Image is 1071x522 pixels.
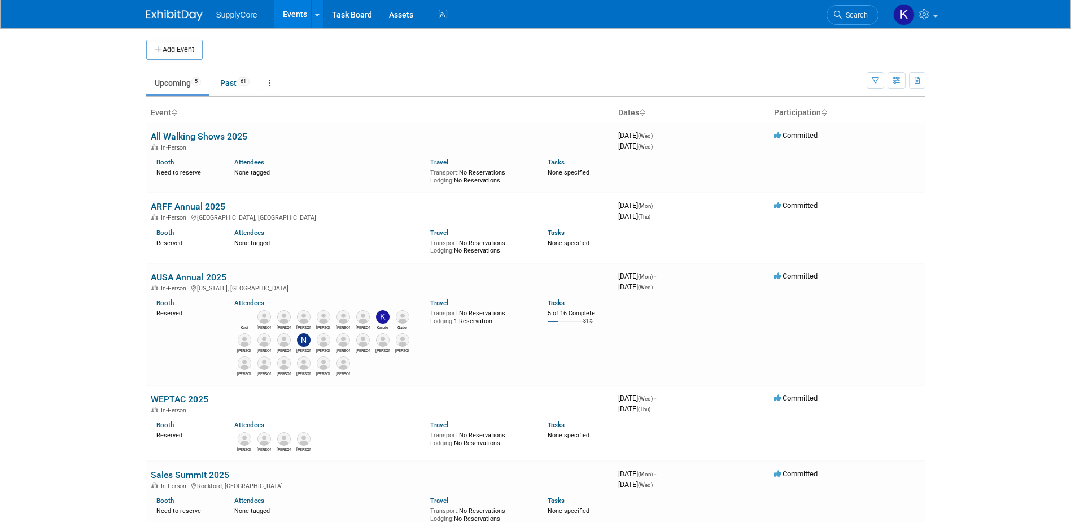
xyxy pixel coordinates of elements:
[548,240,589,247] span: None specified
[654,469,656,478] span: -
[376,333,390,347] img: John Pepas
[618,282,653,291] span: [DATE]
[336,356,350,370] img: Peter Provenzano
[356,333,370,347] img: Doug DeVoe
[618,142,653,150] span: [DATE]
[336,324,350,330] div: Rebecca Curry
[396,333,409,347] img: Erika Richardson
[277,432,291,446] img: Julio Martinez
[639,108,645,117] a: Sort by Start Date
[237,370,251,377] div: Bob Saiz
[430,240,459,247] span: Transport:
[770,103,925,123] th: Participation
[336,333,350,347] img: Ashley Slabaugh
[430,432,459,439] span: Transport:
[238,310,251,324] img: Kaci Shickel
[191,77,201,86] span: 5
[430,429,531,447] div: No Reservations No Reservations
[234,167,422,177] div: None tagged
[156,429,218,440] div: Reserved
[317,333,330,347] img: Michael Nishimura
[774,394,818,402] span: Committed
[277,370,291,377] div: Randy Tice
[548,310,609,317] div: 5 of 16 Complete
[277,324,291,330] div: Adam Walters
[430,177,454,184] span: Lodging:
[375,324,390,330] div: Kenzie Green
[237,77,250,86] span: 61
[237,446,251,453] div: Jon Marcelono
[257,333,271,347] img: Scott Kever
[151,394,208,404] a: WEPTAC 2025
[654,394,656,402] span: -
[234,505,422,515] div: None tagged
[548,229,565,237] a: Tasks
[146,103,614,123] th: Event
[316,324,330,330] div: Anthony Colotti
[336,310,350,324] img: Rebecca Curry
[234,158,264,166] a: Attendees
[548,169,589,176] span: None specified
[356,324,370,330] div: Brian Easley
[161,214,190,221] span: In-Person
[277,446,291,453] div: Julio Martinez
[257,324,271,330] div: Andre Balka
[430,497,448,504] a: Travel
[430,317,454,325] span: Lodging:
[237,347,251,354] div: Mike Jester
[161,482,190,490] span: In-Person
[614,103,770,123] th: Dates
[356,310,370,324] img: Brian Easley
[234,299,264,307] a: Attendees
[638,143,653,150] span: (Wed)
[237,324,251,330] div: Kaci Shickel
[238,432,251,446] img: Jon Marcelono
[548,497,565,504] a: Tasks
[638,133,653,139] span: (Wed)
[296,347,311,354] div: Nellie Miller
[316,370,330,377] div: Bryan Davis
[618,469,656,478] span: [DATE]
[430,307,531,325] div: No Reservations 1 Reservation
[146,40,203,60] button: Add Event
[296,446,311,453] div: Jon Gumbert
[277,356,291,370] img: Randy Tice
[893,4,915,25] img: Kenzie Green
[156,237,218,247] div: Reserved
[156,158,174,166] a: Booth
[238,356,251,370] img: Bob Saiz
[151,131,247,142] a: All Walking Shows 2025
[317,356,330,370] img: Bryan Davis
[151,144,158,150] img: In-Person Event
[430,229,448,237] a: Travel
[161,285,190,292] span: In-Person
[297,356,311,370] img: Candice Young
[548,299,565,307] a: Tasks
[774,131,818,140] span: Committed
[548,432,589,439] span: None specified
[638,273,653,280] span: (Mon)
[638,482,653,488] span: (Wed)
[151,469,229,480] a: Sales Summit 2025
[296,370,311,377] div: Candice Young
[618,131,656,140] span: [DATE]
[277,333,291,347] img: Jon Marcelono
[257,446,271,453] div: Jeff Leemon
[156,307,218,317] div: Reserved
[774,201,818,210] span: Committed
[618,404,650,413] span: [DATE]
[618,480,653,489] span: [DATE]
[257,356,271,370] img: Christine Swanson
[297,310,311,324] img: Shannon Bauers
[395,347,409,354] div: Erika Richardson
[234,237,422,247] div: None tagged
[234,421,264,429] a: Attendees
[151,481,609,490] div: Rockford, [GEOGRAPHIC_DATA]
[296,324,311,330] div: Shannon Bauers
[654,201,656,210] span: -
[430,299,448,307] a: Travel
[317,310,330,324] img: Anthony Colotti
[618,201,656,210] span: [DATE]
[156,505,218,515] div: Need to reserve
[638,284,653,290] span: (Wed)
